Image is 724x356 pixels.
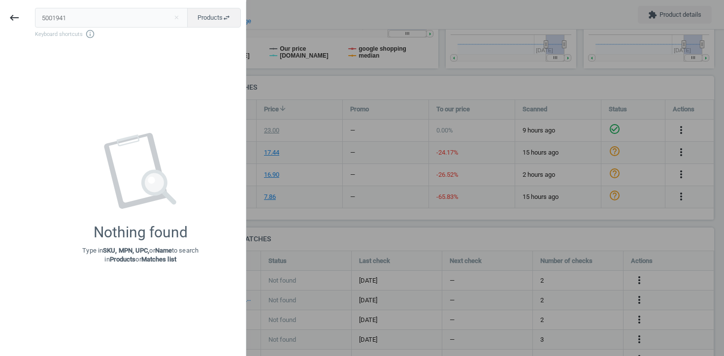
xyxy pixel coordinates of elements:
i: swap_horiz [223,14,230,22]
i: keyboard_backspace [8,12,20,24]
strong: Products [110,256,136,263]
span: Keyboard shortcuts [35,29,241,39]
input: Enter the SKU or product name [35,8,188,28]
span: Products [197,13,230,22]
div: Nothing found [94,224,188,241]
strong: Matches list [141,256,176,263]
i: info_outline [85,29,95,39]
button: keyboard_backspace [3,6,26,30]
button: Productsswap_horiz [187,8,241,28]
strong: SKU, MPN, UPC, [103,247,149,254]
strong: Name [155,247,172,254]
button: Close [169,13,184,22]
p: Type in or to search in or [82,246,198,264]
